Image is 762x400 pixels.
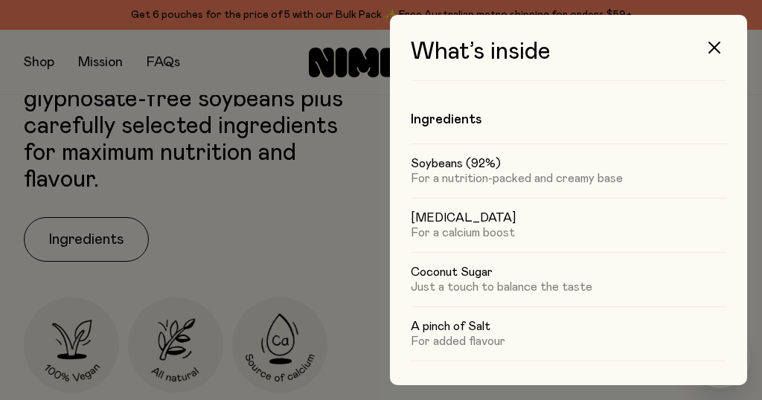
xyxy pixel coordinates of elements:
[411,280,726,294] p: Just a touch to balance the taste
[411,265,726,280] h5: Coconut Sugar
[411,319,726,334] h5: A pinch of Salt
[411,171,726,186] p: For a nutrition-packed and creamy base
[411,156,726,171] h5: Soybeans (92%)
[411,334,726,349] p: For added flavour
[411,39,726,81] h3: What’s inside
[411,225,726,240] p: For a calcium boost
[411,111,726,129] h4: Ingredients
[411,210,726,225] h5: [MEDICAL_DATA]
